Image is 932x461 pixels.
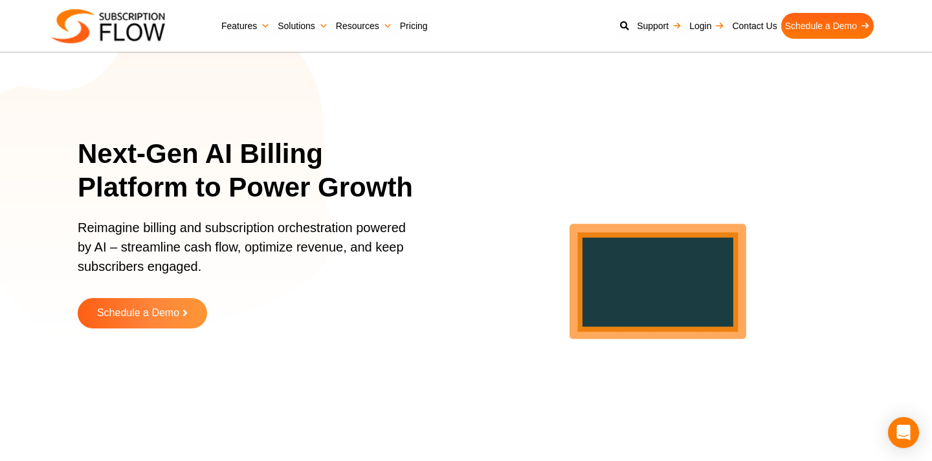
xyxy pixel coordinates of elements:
[97,308,179,319] span: Schedule a Demo
[633,13,685,39] a: Support
[52,9,165,43] img: Subscriptionflow
[781,13,874,39] a: Schedule a Demo
[685,13,728,39] a: Login
[78,137,430,205] h1: Next-Gen AI Billing Platform to Power Growth
[217,13,274,39] a: Features
[78,298,207,328] a: Schedule a Demo
[888,417,919,448] div: Open Intercom Messenger
[78,218,414,289] p: Reimagine billing and subscription orchestration powered by AI – streamline cash flow, optimize r...
[274,13,332,39] a: Solutions
[728,13,781,39] a: Contact Us
[396,13,432,39] a: Pricing
[332,13,396,39] a: Resources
